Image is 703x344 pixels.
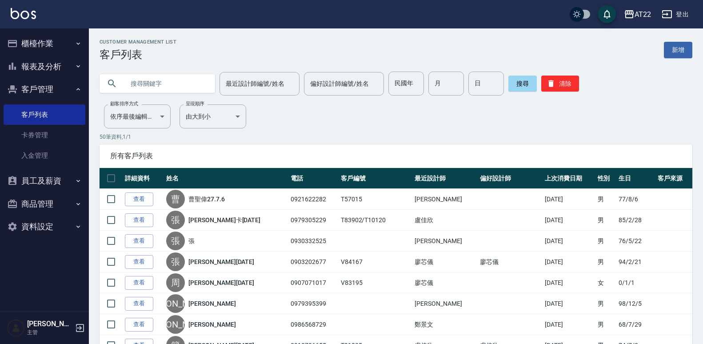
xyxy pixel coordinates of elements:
div: [PERSON_NAME] [166,315,185,334]
td: V84167 [339,252,413,272]
h3: 客戶列表 [100,48,176,61]
a: 客戶列表 [4,104,85,125]
td: 盧佳欣 [412,210,478,231]
button: 客戶管理 [4,78,85,101]
th: 客戶編號 [339,168,413,189]
td: [DATE] [543,293,595,314]
th: 偏好設計師 [478,168,543,189]
td: 男 [595,231,617,252]
th: 最近設計師 [412,168,478,189]
td: 0930332525 [288,231,339,252]
td: 鄭景文 [412,314,478,335]
th: 詳細資料 [123,168,164,189]
div: 依序最後編輯時間 [104,104,171,128]
div: 由大到小 [180,104,246,128]
td: [DATE] [543,252,595,272]
h5: [PERSON_NAME] [27,320,72,328]
img: Person [7,319,25,337]
td: 85/2/28 [616,210,655,231]
a: 卡券管理 [4,125,85,145]
td: 77/8/6 [616,189,655,210]
a: 入金管理 [4,145,85,166]
button: 登出 [658,6,692,23]
a: 查看 [125,234,153,248]
button: AT22 [620,5,655,24]
h2: Customer Management List [100,39,176,45]
div: 張 [166,211,185,229]
td: [PERSON_NAME] [412,293,478,314]
td: [PERSON_NAME] [412,189,478,210]
div: 張 [166,232,185,250]
th: 上次消費日期 [543,168,595,189]
td: [PERSON_NAME] [412,231,478,252]
td: [DATE] [543,189,595,210]
td: V83195 [339,272,413,293]
a: [PERSON_NAME][DATE] [188,278,254,287]
a: 新增 [664,42,692,58]
th: 客戶來源 [655,168,692,189]
img: Logo [11,8,36,19]
p: 50 筆資料, 1 / 1 [100,133,692,141]
th: 生日 [616,168,655,189]
a: [PERSON_NAME] [188,320,236,329]
th: 性別 [595,168,617,189]
button: 商品管理 [4,192,85,216]
td: [DATE] [543,231,595,252]
td: 0979395399 [288,293,339,314]
td: 68/7/29 [616,314,655,335]
td: T57015 [339,189,413,210]
td: [DATE] [543,272,595,293]
button: 清除 [541,76,579,92]
th: 電話 [288,168,339,189]
td: 0/1/1 [616,272,655,293]
label: 顧客排序方式 [110,100,138,107]
button: 資料設定 [4,215,85,238]
button: 櫃檯作業 [4,32,85,55]
td: 男 [595,293,617,314]
a: 查看 [125,213,153,227]
button: 員工及薪資 [4,169,85,192]
td: 94/2/21 [616,252,655,272]
td: 廖芯儀 [478,252,543,272]
td: 0903202677 [288,252,339,272]
p: 主管 [27,328,72,336]
div: [PERSON_NAME] [166,294,185,313]
a: 曹聖偉27.7.6 [188,195,225,204]
td: 廖芯儀 [412,252,478,272]
th: 姓名 [164,168,288,189]
a: 查看 [125,297,153,311]
td: 男 [595,210,617,231]
label: 呈現順序 [186,100,204,107]
a: 張 [188,236,195,245]
div: 曹 [166,190,185,208]
td: 男 [595,314,617,335]
input: 搜尋關鍵字 [124,72,208,96]
td: [DATE] [543,314,595,335]
a: 查看 [125,276,153,290]
td: [DATE] [543,210,595,231]
td: 98/12/5 [616,293,655,314]
a: [PERSON_NAME]卡[DATE] [188,216,260,224]
button: save [598,5,616,23]
a: [PERSON_NAME][DATE] [188,257,254,266]
td: 女 [595,272,617,293]
td: T83902/T10120 [339,210,413,231]
td: 廖芯儀 [412,272,478,293]
a: 查看 [125,255,153,269]
div: 張 [166,252,185,271]
td: 0921622282 [288,189,339,210]
a: 查看 [125,192,153,206]
td: 76/5/22 [616,231,655,252]
td: 0907071017 [288,272,339,293]
button: 報表及分析 [4,55,85,78]
td: 男 [595,252,617,272]
a: [PERSON_NAME] [188,299,236,308]
td: 男 [595,189,617,210]
td: 0979305229 [288,210,339,231]
div: 周 [166,273,185,292]
td: 0986568729 [288,314,339,335]
button: 搜尋 [508,76,537,92]
a: 查看 [125,318,153,332]
span: 所有客戶列表 [110,152,682,160]
div: AT22 [635,9,651,20]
